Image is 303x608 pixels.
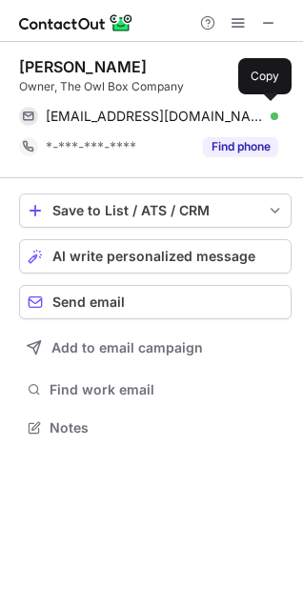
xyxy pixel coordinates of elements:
[19,285,292,319] button: Send email
[51,340,203,355] span: Add to email campaign
[52,294,125,310] span: Send email
[203,137,278,156] button: Reveal Button
[19,193,292,228] button: save-profile-one-click
[19,57,147,76] div: [PERSON_NAME]
[19,239,292,274] button: AI write personalized message
[19,331,292,365] button: Add to email campaign
[19,78,292,95] div: Owner, The Owl Box Company
[50,419,284,436] span: Notes
[46,108,264,125] span: [EMAIL_ADDRESS][DOMAIN_NAME]
[19,376,292,403] button: Find work email
[52,203,258,218] div: Save to List / ATS / CRM
[19,11,133,34] img: ContactOut v5.3.10
[50,381,284,398] span: Find work email
[19,415,292,441] button: Notes
[52,249,255,264] span: AI write personalized message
